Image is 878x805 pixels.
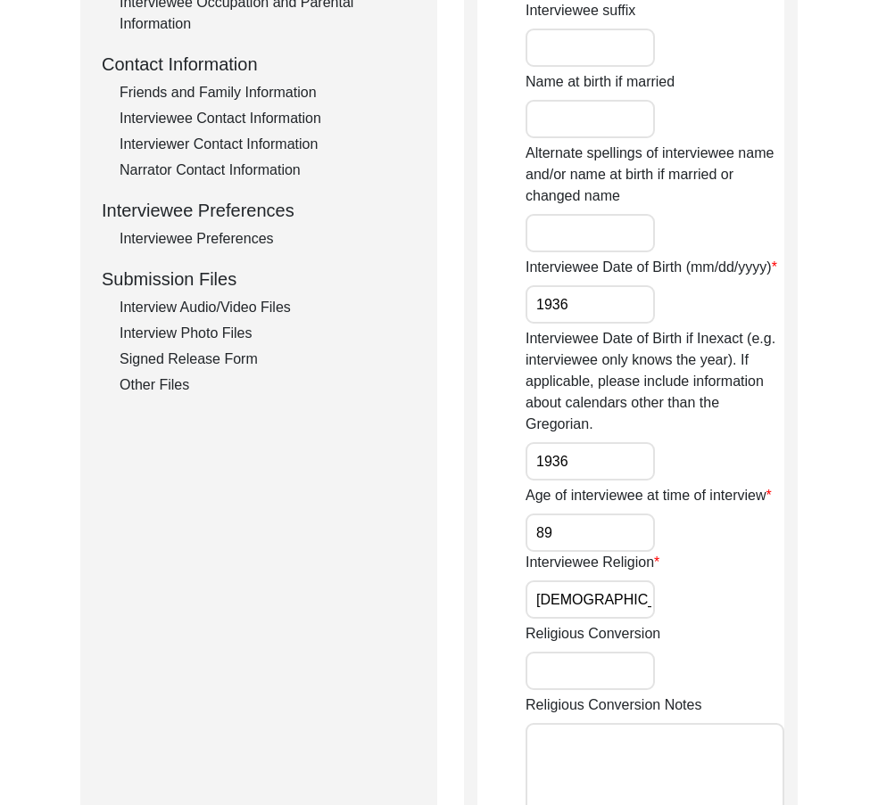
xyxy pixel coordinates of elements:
[526,623,660,645] label: Religious Conversion
[526,71,675,93] label: Name at birth if married
[120,160,416,181] div: Narrator Contact Information
[526,328,784,435] label: Interviewee Date of Birth if Inexact (e.g. interviewee only knows the year). If applicable, pleas...
[526,552,659,573] label: Interviewee Religion
[120,228,416,250] div: Interviewee Preferences
[102,51,416,78] div: Contact Information
[526,485,772,506] label: Age of interviewee at time of interview
[526,143,784,207] label: Alternate spellings of interviewee name and/or name at birth if married or changed name
[120,134,416,155] div: Interviewer Contact Information
[102,197,416,224] div: Interviewee Preferences
[120,349,416,370] div: Signed Release Form
[120,297,416,318] div: Interview Audio/Video Files
[102,266,416,292] div: Submission Files
[120,323,416,344] div: Interview Photo Files
[120,108,416,129] div: Interviewee Contact Information
[526,257,777,278] label: Interviewee Date of Birth (mm/dd/yyyy)
[120,82,416,103] div: Friends and Family Information
[526,694,701,716] label: Religious Conversion Notes
[120,374,416,396] div: Other Files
